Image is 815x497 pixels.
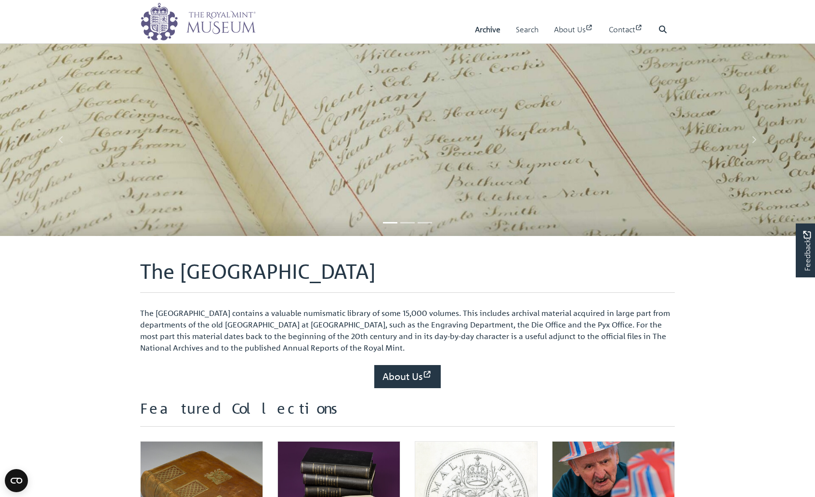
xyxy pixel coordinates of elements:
h2: Featured Collections [140,400,675,427]
a: About Us [554,16,593,43]
a: Search [516,16,539,43]
span: Feedback [801,231,813,271]
p: The [GEOGRAPHIC_DATA] contains a valuable numismatic library of some 15,000 volumes. This include... [140,307,675,353]
h1: The [GEOGRAPHIC_DATA] [140,259,675,293]
a: Contact [609,16,643,43]
a: Would you like to provide feedback? [796,223,815,277]
a: Archive [475,16,500,43]
img: logo_wide.png [140,2,256,41]
a: About Us [374,365,441,388]
a: Move to next slideshow image [693,43,815,236]
button: Open CMP widget [5,469,28,492]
